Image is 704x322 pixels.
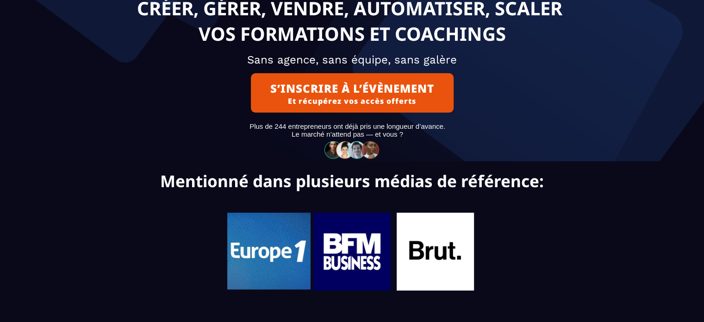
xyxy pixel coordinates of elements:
[7,170,697,194] text: Mentionné dans plusieurs médias de référence:
[313,213,391,290] img: b7f71f5504ea002da3ba733e1ad0b0f6_119.jpg
[227,213,311,290] img: 0554b7621dbcc23f00e47a6d4a67910b_Capture_d%E2%80%99e%CC%81cran_2025-06-07_a%CC%80_08.10.48.png
[63,49,642,71] h2: Sans agence, sans équipe, sans galère
[54,120,642,140] text: Plus de 244 entrepreneurs ont déjà pris une longueur d’avance. Le marché n’attend pas — et vous ?
[251,73,454,113] button: S’INSCRIRE À L’ÉVÈNEMENTEt récupérez vos accès offerts
[397,213,474,290] img: 704b97603b3d89ec847c04719d9c8fae_221.jpg
[322,140,383,159] img: 32586e8465b4242308ef789b458fc82f_community-people.png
